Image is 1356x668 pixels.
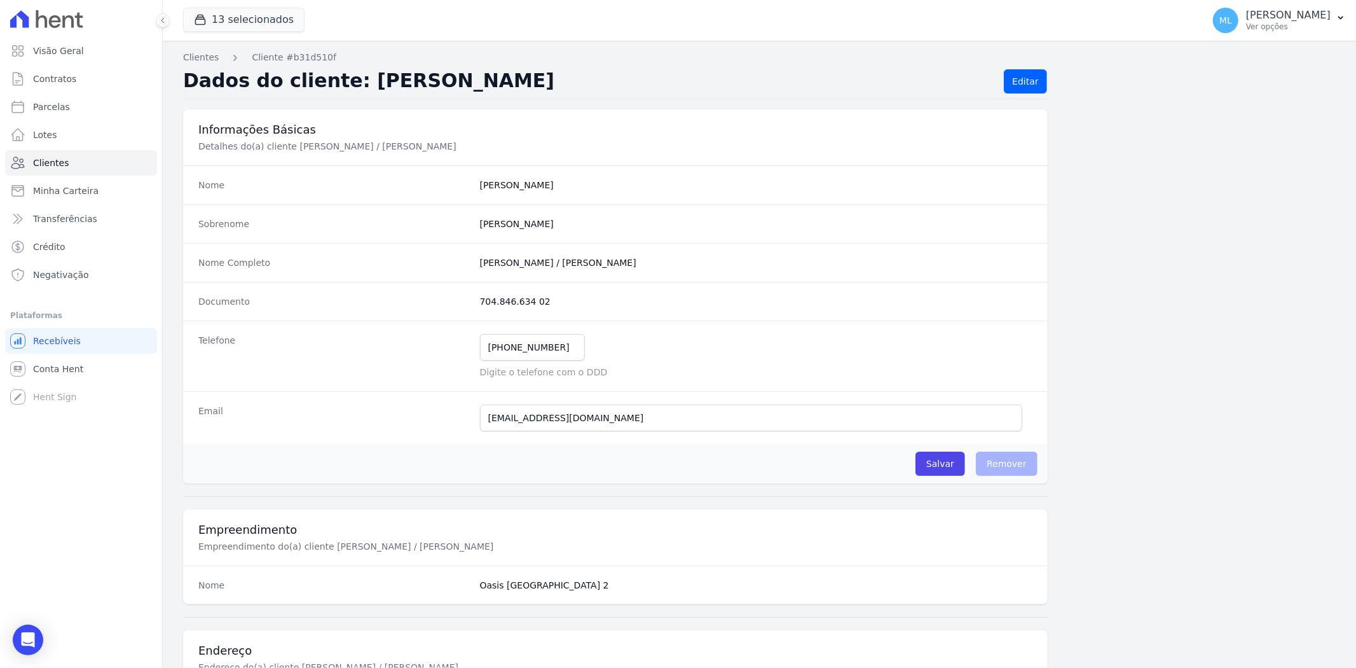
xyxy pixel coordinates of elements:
[915,452,965,476] input: Salvar
[183,69,994,94] h2: Dados do cliente: [PERSON_NAME]
[5,262,157,288] a: Negativação
[33,184,99,197] span: Minha Carteira
[33,212,97,225] span: Transferências
[13,625,43,655] div: Open Intercom Messenger
[5,150,157,176] a: Clientes
[198,295,470,308] dt: Documento
[5,234,157,260] a: Crédito
[1004,69,1046,94] a: Editar
[5,206,157,232] a: Transferências
[480,366,1032,379] p: Digite o telefone com o DDD
[198,579,470,592] dt: Nome
[198,334,470,379] dt: Telefone
[1219,16,1232,25] span: ML
[198,540,626,553] p: Empreendimento do(a) cliente [PERSON_NAME] / [PERSON_NAME]
[183,8,305,32] button: 13 selecionados
[183,51,219,64] a: Clientes
[5,94,157,120] a: Parcelas
[480,218,1032,230] dd: [PERSON_NAME]
[5,66,157,92] a: Contratos
[480,295,1032,308] dd: 704.846.634 02
[198,405,470,431] dt: Email
[5,122,157,148] a: Lotes
[5,178,157,204] a: Minha Carteira
[480,179,1032,191] dd: [PERSON_NAME]
[33,45,84,57] span: Visão Geral
[5,328,157,354] a: Recebíveis
[198,218,470,230] dt: Sobrenome
[976,452,1038,476] span: Remover
[33,157,69,169] span: Clientes
[183,51,1336,64] nav: Breadcrumb
[480,256,1032,269] dd: [PERSON_NAME] / [PERSON_NAME]
[33,363,83,375] span: Conta Hent
[33,129,57,141] span: Lotes
[5,38,157,64] a: Visão Geral
[198,256,470,269] dt: Nome Completo
[198,122,1032,137] h3: Informações Básicas
[1246,22,1331,32] p: Ver opções
[198,140,626,153] p: Detalhes do(a) cliente [PERSON_NAME] / [PERSON_NAME]
[480,579,1032,592] dd: Oasis [GEOGRAPHIC_DATA] 2
[33,240,65,253] span: Crédito
[1203,3,1356,38] button: ML [PERSON_NAME] Ver opções
[252,51,336,64] a: Cliente #b31d510f
[10,308,152,323] div: Plataformas
[33,335,81,347] span: Recebíveis
[33,268,89,281] span: Negativação
[198,179,470,191] dt: Nome
[33,101,70,113] span: Parcelas
[198,522,1032,538] h3: Empreendimento
[33,73,76,85] span: Contratos
[198,643,1032,658] h3: Endereço
[5,356,157,382] a: Conta Hent
[1246,9,1331,22] p: [PERSON_NAME]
